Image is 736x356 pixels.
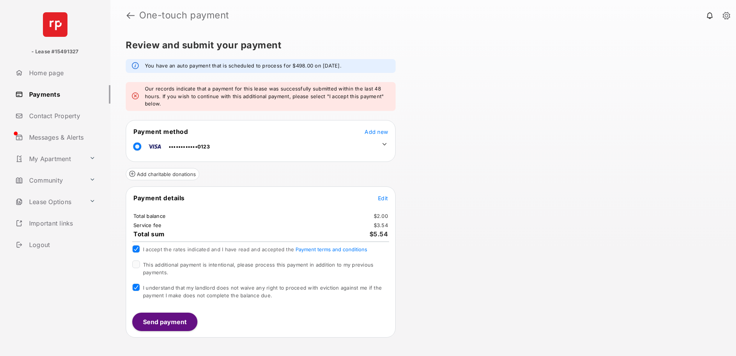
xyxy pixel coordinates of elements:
[12,236,110,254] a: Logout
[365,128,388,135] button: Add new
[126,40,281,51] font: Review and submit your payment
[378,195,388,201] font: Edit
[296,246,367,252] button: I accept the rates indicated and I have read and accepted the
[12,128,110,147] a: Messages & Alerts
[133,222,162,229] font: Service fee
[139,10,229,21] font: One-touch payment
[133,230,165,238] font: Total sum
[126,168,199,180] button: Add charitable donations
[43,12,67,37] img: svg+xml;base64,PHN2ZyB4bWxucz0iaHR0cDovL3d3dy53My5vcmcvMjAwMC9zdmciIHdpZHRoPSI2NCIgaGVpZ2h0PSI2NC...
[169,143,210,150] font: ••••••••••••0123
[143,262,373,275] font: This additional payment is intentional, please process this payment in addition to my previous pa...
[12,107,110,125] a: Contact Property
[12,214,99,232] a: Important links
[12,85,110,104] a: Payments
[133,213,166,219] font: Total balance
[370,230,388,238] font: $5.54
[12,193,86,211] a: Lease Options
[145,63,342,69] font: You have an auto payment that is scheduled to process for $498.00 on [DATE].
[31,48,79,54] font: - Lease #15491327
[132,313,197,331] button: Send payment
[133,128,188,135] font: Payment method
[12,171,86,190] a: Community
[12,150,86,168] a: My Apartment
[133,194,185,202] font: Payment details
[143,285,382,298] font: I understand that my landlord does not waive any right to proceed with eviction against me if the...
[145,86,384,107] font: Our records indicate that a payment for this lease was successfully submitted within the last 48 ...
[143,246,294,252] font: I accept the rates indicated and I have read and accepted the
[374,213,388,219] font: $2.00
[12,64,110,82] a: Home page
[374,222,388,229] font: $3.54
[378,194,388,202] button: Edit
